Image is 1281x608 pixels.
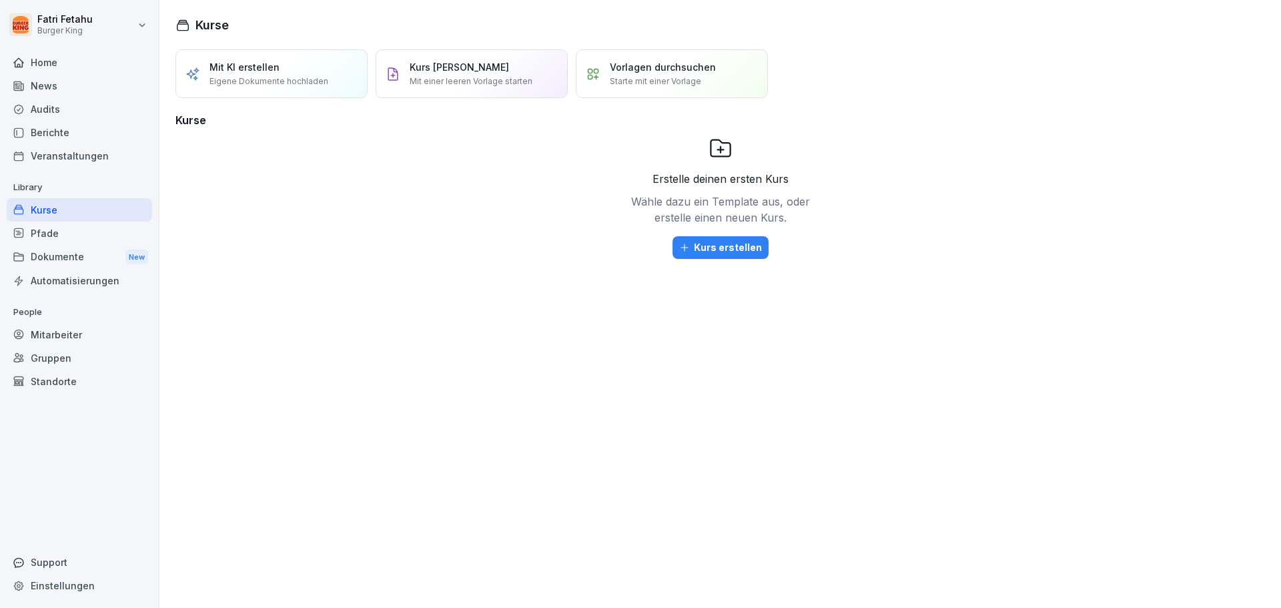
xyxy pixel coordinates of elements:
a: DokumenteNew [7,245,152,270]
a: News [7,74,152,97]
div: New [125,250,148,265]
button: Kurs erstellen [673,236,769,259]
p: Kurs [PERSON_NAME] [410,60,509,74]
a: Gruppen [7,346,152,370]
p: People [7,302,152,323]
a: Audits [7,97,152,121]
p: Eigene Dokumente hochladen [209,75,328,87]
p: Vorlagen durchsuchen [610,60,716,74]
div: Kurs erstellen [679,240,762,255]
div: Dokumente [7,245,152,270]
p: Library [7,177,152,198]
p: Erstelle deinen ersten Kurs [653,171,789,187]
a: Veranstaltungen [7,144,152,168]
a: Pfade [7,222,152,245]
p: Mit KI erstellen [209,60,280,74]
a: Mitarbeiter [7,323,152,346]
a: Berichte [7,121,152,144]
a: Kurse [7,198,152,222]
p: Wähle dazu ein Template aus, oder erstelle einen neuen Kurs. [627,194,814,226]
a: Einstellungen [7,574,152,597]
h1: Kurse [195,16,229,34]
div: Support [7,551,152,574]
a: Standorte [7,370,152,393]
p: Fatri Fetahu [37,14,93,25]
p: Starte mit einer Vorlage [610,75,701,87]
a: Automatisierungen [7,269,152,292]
h3: Kurse [175,112,1265,128]
p: Mit einer leeren Vorlage starten [410,75,532,87]
p: Burger King [37,26,93,35]
a: Home [7,51,152,74]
